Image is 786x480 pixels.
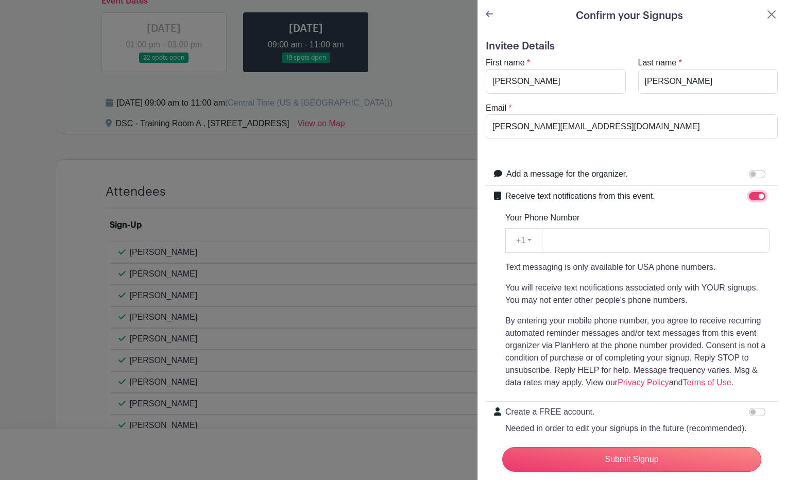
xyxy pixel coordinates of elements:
[576,8,683,24] h5: Confirm your Signups
[765,8,778,21] button: Close
[486,57,525,69] label: First name
[505,422,747,435] p: Needed in order to edit your signups in the future (recommended).
[505,190,655,202] label: Receive text notifications from this event.
[505,261,770,273] p: Text messaging is only available for USA phone numbers.
[682,378,731,387] a: Terms of Use
[486,40,778,53] h5: Invitee Details
[502,447,761,472] input: Submit Signup
[505,406,747,418] p: Create a FREE account.
[505,212,579,224] label: Your Phone Number
[505,282,770,306] p: You will receive text notifications associated only with YOUR signups. You may not enter other pe...
[638,57,677,69] label: Last name
[486,102,506,114] label: Email
[505,315,770,389] p: By entering your mobile phone number, you agree to receive recurring automated reminder messages ...
[505,228,542,253] button: +1
[506,168,628,180] label: Add a message for the organizer.
[618,378,669,387] a: Privacy Policy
